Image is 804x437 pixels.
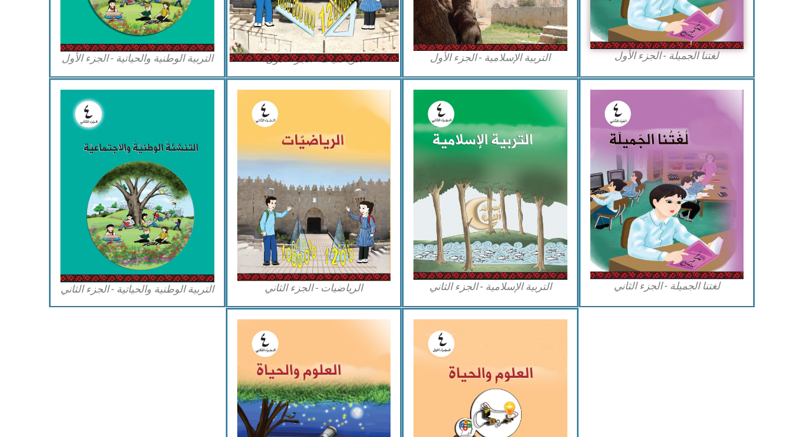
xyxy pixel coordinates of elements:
figcaption: التربية الوطنية والحياتية - الجزء الأول​ [60,52,214,66]
figcaption: التربية الوطنية والحياتية - الجزء الثاني [60,282,214,296]
figcaption: لغتنا الجميلة - الجزء الثاني [590,279,744,293]
figcaption: التربية الإسلامية - الجزء الثاني [413,280,567,294]
figcaption: لغتنا الجميلة - الجزء الأول​ [590,49,744,63]
figcaption: التربية الإسلامية - الجزء الأول [413,51,567,65]
figcaption: الرياضيات - الجزء الثاني [237,281,391,295]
